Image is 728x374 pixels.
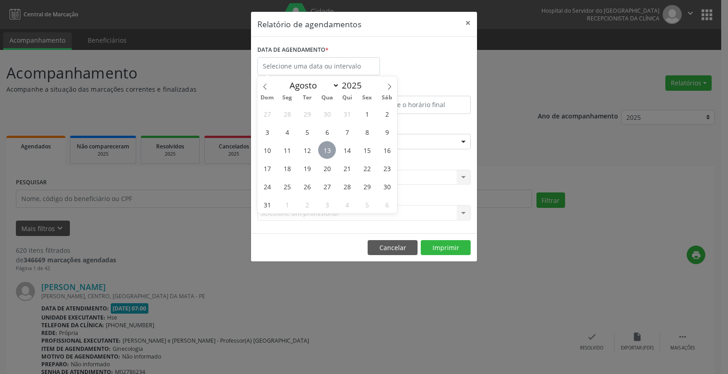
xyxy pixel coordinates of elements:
button: Close [459,12,477,34]
span: Setembro 3, 2025 [318,196,336,213]
span: Sex [357,95,377,101]
span: Agosto 3, 2025 [258,123,276,141]
span: Julho 31, 2025 [338,105,356,123]
span: Agosto 17, 2025 [258,159,276,177]
span: Julho 29, 2025 [298,105,316,123]
span: Agosto 21, 2025 [338,159,356,177]
span: Agosto 19, 2025 [298,159,316,177]
span: Seg [277,95,297,101]
span: Agosto 27, 2025 [318,177,336,195]
span: Agosto 6, 2025 [318,123,336,141]
span: Agosto 28, 2025 [338,177,356,195]
span: Agosto 26, 2025 [298,177,316,195]
span: Qui [337,95,357,101]
span: Agosto 29, 2025 [358,177,376,195]
span: Julho 30, 2025 [318,105,336,123]
span: Agosto 9, 2025 [378,123,396,141]
span: Agosto 24, 2025 [258,177,276,195]
span: Setembro 5, 2025 [358,196,376,213]
span: Ter [297,95,317,101]
button: Cancelar [368,240,418,256]
span: Julho 28, 2025 [278,105,296,123]
span: Setembro 1, 2025 [278,196,296,213]
label: ATÉ [366,82,471,96]
span: Agosto 7, 2025 [338,123,356,141]
span: Setembro 2, 2025 [298,196,316,213]
span: Agosto 25, 2025 [278,177,296,195]
span: Agosto 2, 2025 [378,105,396,123]
span: Agosto 23, 2025 [378,159,396,177]
span: Agosto 11, 2025 [278,141,296,159]
input: Selecione o horário final [366,96,471,114]
label: DATA DE AGENDAMENTO [257,43,329,57]
h5: Relatório de agendamentos [257,18,361,30]
span: Agosto 12, 2025 [298,141,316,159]
span: Agosto 8, 2025 [358,123,376,141]
button: Imprimir [421,240,471,256]
span: Qua [317,95,337,101]
span: Agosto 30, 2025 [378,177,396,195]
span: Julho 27, 2025 [258,105,276,123]
select: Month [285,79,339,92]
span: Agosto 15, 2025 [358,141,376,159]
span: Setembro 4, 2025 [338,196,356,213]
span: Agosto 22, 2025 [358,159,376,177]
span: Agosto 10, 2025 [258,141,276,159]
span: Agosto 5, 2025 [298,123,316,141]
input: Year [339,79,369,91]
span: Agosto 1, 2025 [358,105,376,123]
span: Agosto 16, 2025 [378,141,396,159]
span: Agosto 13, 2025 [318,141,336,159]
span: Agosto 18, 2025 [278,159,296,177]
span: Agosto 31, 2025 [258,196,276,213]
span: Setembro 6, 2025 [378,196,396,213]
span: Dom [257,95,277,101]
span: Sáb [377,95,397,101]
span: Agosto 4, 2025 [278,123,296,141]
input: Selecione uma data ou intervalo [257,57,380,75]
span: Agosto 14, 2025 [338,141,356,159]
span: Agosto 20, 2025 [318,159,336,177]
